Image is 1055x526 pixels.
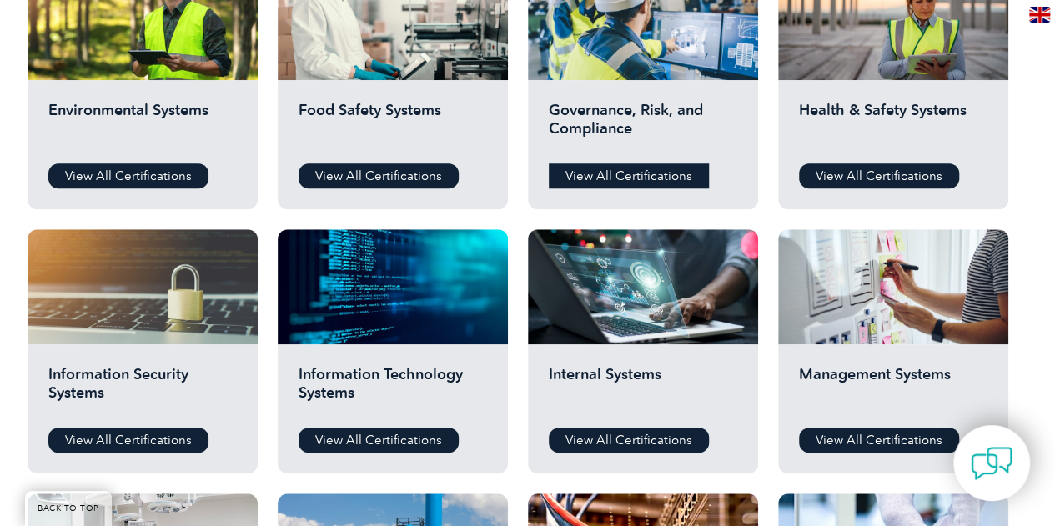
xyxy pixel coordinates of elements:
h2: Internal Systems [549,365,737,415]
h2: Information Technology Systems [299,365,487,415]
a: View All Certifications [299,428,459,453]
h2: Governance, Risk, and Compliance [549,101,737,151]
a: View All Certifications [549,428,709,453]
h2: Information Security Systems [48,365,237,415]
a: View All Certifications [799,163,959,188]
a: View All Certifications [549,163,709,188]
h2: Food Safety Systems [299,101,487,151]
h2: Health & Safety Systems [799,101,987,151]
a: View All Certifications [48,428,208,453]
a: BACK TO TOP [25,491,112,526]
a: View All Certifications [48,163,208,188]
h2: Environmental Systems [48,101,237,151]
h2: Management Systems [799,365,987,415]
a: View All Certifications [799,428,959,453]
a: View All Certifications [299,163,459,188]
img: en [1029,7,1050,23]
img: contact-chat.png [971,443,1012,484]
